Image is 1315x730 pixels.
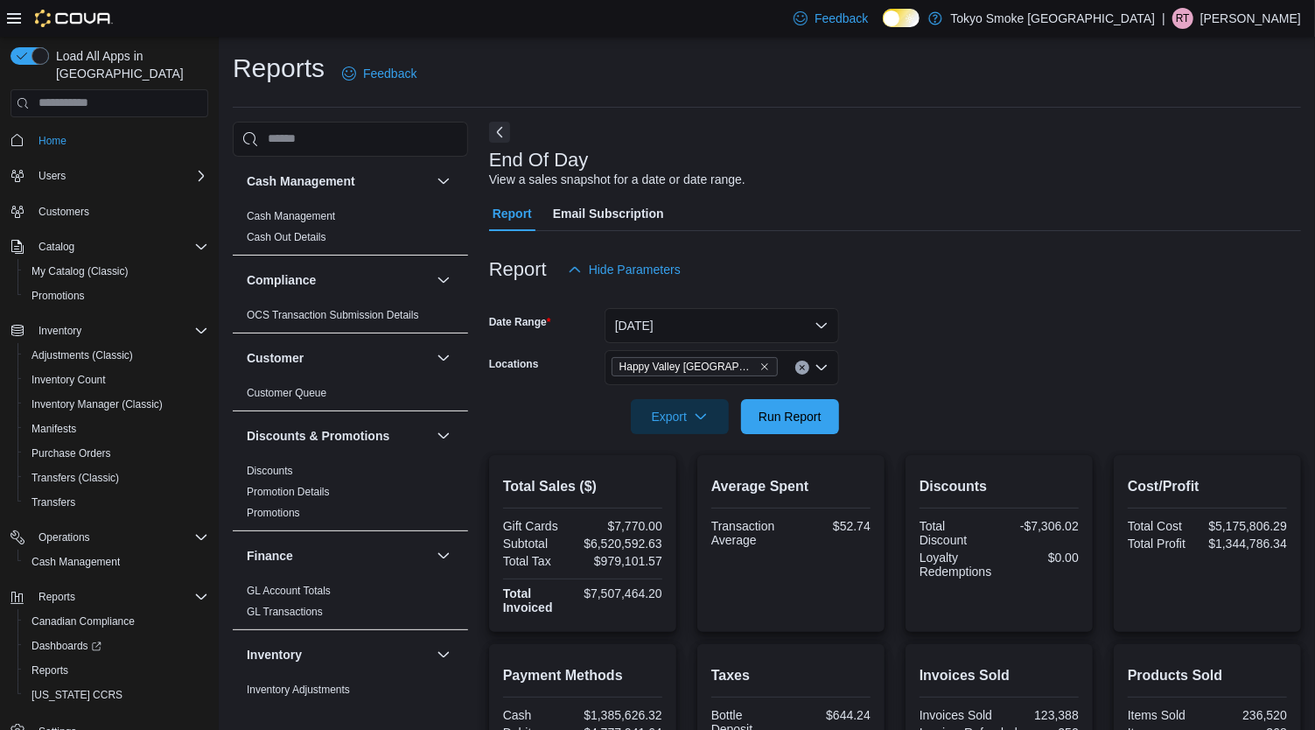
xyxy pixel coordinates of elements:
[24,492,208,513] span: Transfers
[247,585,331,597] a: GL Account Totals
[795,361,809,375] button: Clear input
[247,308,419,322] span: OCS Transaction Submission Details
[247,485,330,499] span: Promotion Details
[31,320,88,341] button: Inventory
[3,128,215,153] button: Home
[247,231,326,243] a: Cash Out Details
[1208,519,1287,533] div: $5,175,806.29
[24,660,208,681] span: Reports
[433,644,454,665] button: Inventory
[17,368,215,392] button: Inventory Count
[31,373,106,387] span: Inventory Count
[247,309,419,321] a: OCS Transaction Submission Details
[24,492,82,513] a: Transfers
[3,525,215,550] button: Operations
[31,527,208,548] span: Operations
[247,427,389,445] h3: Discounts & Promotions
[3,164,215,188] button: Users
[3,585,215,609] button: Reports
[247,427,430,445] button: Discounts & Promotions
[31,471,119,485] span: Transfers (Classic)
[503,519,579,533] div: Gift Cards
[24,394,208,415] span: Inventory Manager (Classic)
[31,348,133,362] span: Adjustments (Classic)
[612,357,778,376] span: Happy Valley Goose Bay
[883,27,884,28] span: Dark Mode
[247,387,326,399] a: Customer Queue
[815,10,868,27] span: Feedback
[38,240,74,254] span: Catalog
[489,259,547,280] h3: Report
[711,519,787,547] div: Transaction Average
[31,130,73,151] a: Home
[24,345,140,366] a: Adjustments (Classic)
[24,285,92,306] a: Promotions
[489,171,745,189] div: View a sales snapshot for a date or date range.
[759,361,770,372] button: Remove Happy Valley Goose Bay from selection in this group
[247,210,335,222] a: Cash Management
[24,285,208,306] span: Promotions
[759,408,822,425] span: Run Report
[586,554,662,568] div: $979,101.57
[1128,519,1202,533] div: Total Cost
[363,65,416,82] span: Feedback
[247,386,326,400] span: Customer Queue
[433,425,454,446] button: Discounts & Promotions
[31,614,135,628] span: Canadian Compliance
[503,554,579,568] div: Total Tax
[31,201,96,222] a: Customers
[31,688,122,702] span: [US_STATE] CCRS
[489,315,551,329] label: Date Range
[247,172,355,190] h3: Cash Management
[503,708,577,722] div: Cash
[17,658,215,683] button: Reports
[815,361,829,375] button: Open list of options
[17,284,215,308] button: Promotions
[794,708,871,722] div: $644.24
[24,551,127,572] a: Cash Management
[24,635,108,656] a: Dashboards
[1128,708,1204,722] div: Items Sold
[1211,708,1287,722] div: 236,520
[31,446,111,460] span: Purchase Orders
[233,206,468,255] div: Cash Management
[920,519,996,547] div: Total Discount
[247,172,430,190] button: Cash Management
[247,464,293,478] span: Discounts
[17,634,215,658] a: Dashboards
[1003,708,1079,722] div: 123,388
[24,345,208,366] span: Adjustments (Classic)
[247,230,326,244] span: Cash Out Details
[24,418,208,439] span: Manifests
[24,551,208,572] span: Cash Management
[31,586,82,607] button: Reports
[233,305,468,333] div: Compliance
[31,527,97,548] button: Operations
[38,324,81,338] span: Inventory
[503,476,662,497] h2: Total Sales ($)
[433,545,454,566] button: Finance
[605,308,839,343] button: [DATE]
[233,460,468,530] div: Discounts & Promotions
[24,443,118,464] a: Purchase Orders
[641,399,718,434] span: Export
[17,609,215,634] button: Canadian Compliance
[31,495,75,509] span: Transfers
[503,537,577,551] div: Subtotal
[24,467,126,488] a: Transfers (Classic)
[17,490,215,515] button: Transfers
[920,551,996,579] div: Loyalty Redemptions
[584,586,662,600] div: $7,507,464.20
[920,708,996,722] div: Invoices Sold
[17,392,215,417] button: Inventory Manager (Classic)
[489,122,510,143] button: Next
[17,343,215,368] button: Adjustments (Classic)
[38,134,66,148] span: Home
[24,369,113,390] a: Inventory Count
[247,646,302,663] h3: Inventory
[741,399,839,434] button: Run Report
[1162,8,1165,29] p: |
[489,357,539,371] label: Locations
[3,235,215,259] button: Catalog
[247,606,323,618] a: GL Transactions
